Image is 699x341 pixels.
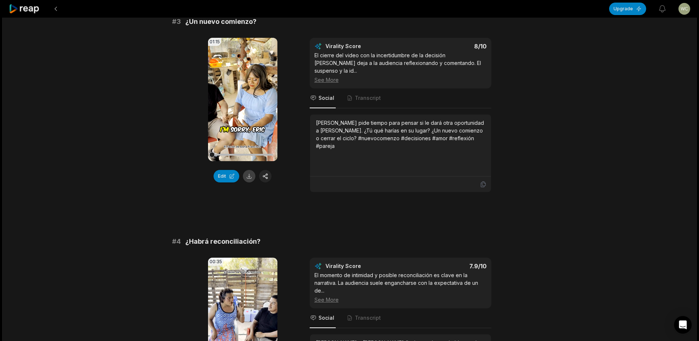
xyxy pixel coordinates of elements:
div: [PERSON_NAME] pide tiempo para pensar si le dará otra oportunidad a [PERSON_NAME]. ¿Tú qué harías... [316,119,485,150]
div: 8 /10 [408,43,487,50]
span: Transcript [355,314,381,322]
span: ¿Un nuevo comienzo? [185,17,256,27]
div: Virality Score [325,262,404,270]
button: Edit [214,170,239,182]
div: Open Intercom Messenger [674,316,692,334]
span: Social [318,314,334,322]
div: El cierre del video con la incertidumbre de la decisión [PERSON_NAME] deja a la audiencia reflexi... [314,51,487,84]
div: Virality Score [325,43,404,50]
span: # 3 [172,17,181,27]
div: El momento de intimidad y posible reconciliación es clave en la narrativa. La audiencia suele eng... [314,271,487,304]
div: See More [314,296,487,304]
video: Your browser does not support mp4 format. [208,38,277,161]
nav: Tabs [310,88,491,108]
span: Transcript [355,94,381,102]
div: See More [314,76,487,84]
span: # 4 [172,236,181,247]
span: ¿Habrá reconciliación? [185,236,261,247]
span: Social [318,94,334,102]
button: Upgrade [609,3,646,15]
nav: Tabs [310,308,491,328]
div: 7.9 /10 [408,262,487,270]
